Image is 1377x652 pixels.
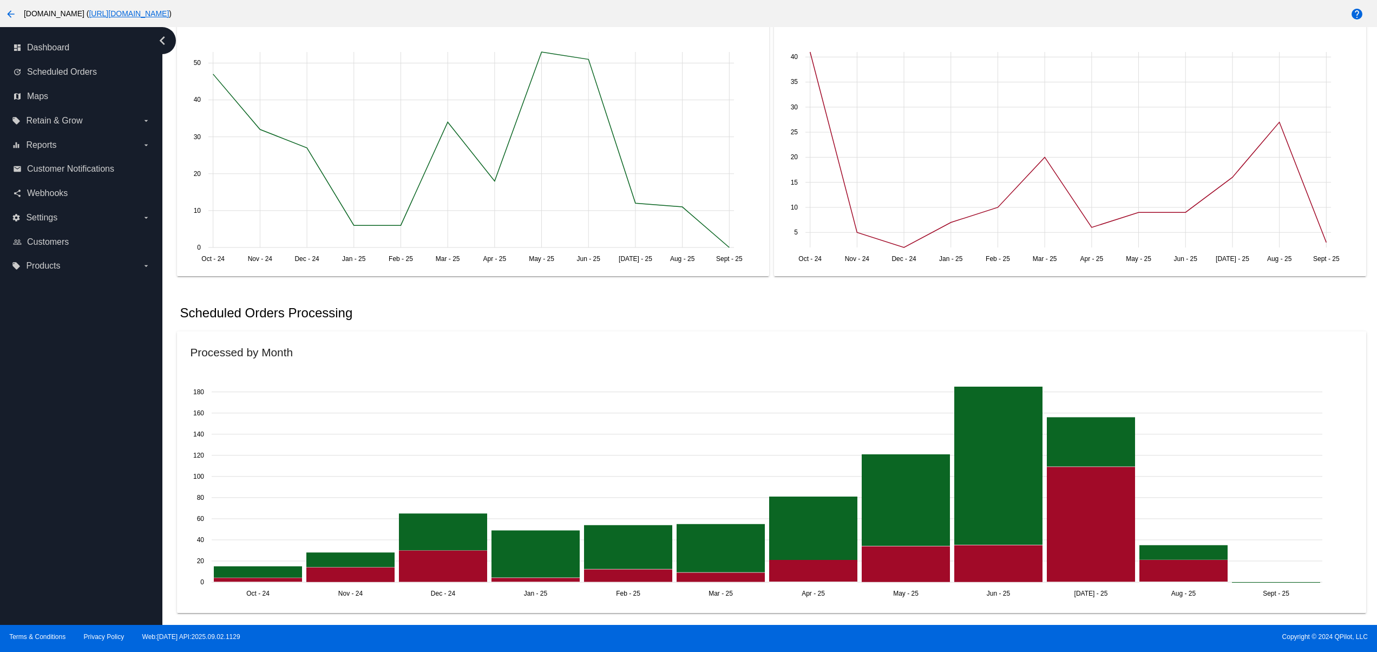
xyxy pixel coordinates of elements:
[27,92,48,101] span: Maps
[194,96,201,104] text: 40
[894,590,919,597] text: May - 25
[794,229,798,237] text: 5
[338,590,363,597] text: Nov - 24
[194,60,201,67] text: 50
[193,388,204,396] text: 180
[12,262,21,270] i: local_offer
[26,116,82,126] span: Retain & Grow
[13,43,22,52] i: dashboard
[26,213,57,223] span: Settings
[1216,255,1249,263] text: [DATE] - 25
[13,160,150,178] a: email Customer Notifications
[791,103,798,111] text: 30
[201,578,205,586] text: 0
[577,255,601,263] text: Jun - 25
[1080,255,1104,263] text: Apr - 25
[12,141,21,149] i: equalizer
[1171,590,1196,597] text: Aug - 25
[939,255,963,263] text: Jan - 25
[27,67,97,77] span: Scheduled Orders
[13,63,150,81] a: update Scheduled Orders
[194,133,201,141] text: 30
[987,590,1011,597] text: Jun - 25
[524,590,548,597] text: Jan - 25
[142,141,150,149] i: arrow_drop_down
[13,165,22,173] i: email
[1174,255,1198,263] text: Jun - 25
[529,255,555,263] text: May - 25
[197,494,205,501] text: 80
[142,262,150,270] i: arrow_drop_down
[13,185,150,202] a: share Webhooks
[26,261,60,271] span: Products
[1313,255,1340,263] text: Sept - 25
[193,431,204,438] text: 140
[24,9,172,18] span: [DOMAIN_NAME] ( )
[27,188,68,198] span: Webhooks
[12,116,21,125] i: local_offer
[197,557,205,565] text: 20
[198,244,201,251] text: 0
[617,590,641,597] text: Feb - 25
[27,164,114,174] span: Customer Notifications
[26,140,56,150] span: Reports
[202,255,225,263] text: Oct - 24
[27,237,69,247] span: Customers
[1263,590,1290,597] text: Sept - 25
[190,346,293,358] h2: Processed by Month
[13,39,150,56] a: dashboard Dashboard
[389,255,414,263] text: Feb - 25
[670,255,695,263] text: Aug - 25
[12,213,21,222] i: settings
[89,9,169,18] a: [URL][DOMAIN_NAME]
[193,452,204,459] text: 120
[194,170,201,178] text: 20
[142,116,150,125] i: arrow_drop_down
[142,213,150,222] i: arrow_drop_down
[343,255,366,263] text: Jan - 25
[709,590,733,597] text: Mar - 25
[791,54,798,61] text: 40
[13,233,150,251] a: people_outline Customers
[295,255,320,263] text: Dec - 24
[791,204,798,211] text: 10
[1350,8,1363,21] mat-icon: help
[791,154,798,161] text: 20
[716,255,743,263] text: Sept - 25
[142,633,240,641] a: Web:[DATE] API:2025.09.02.1129
[13,238,22,246] i: people_outline
[986,255,1010,263] text: Feb - 25
[194,207,201,214] text: 10
[431,590,456,597] text: Dec - 24
[84,633,124,641] a: Privacy Policy
[1267,255,1292,263] text: Aug - 25
[4,8,17,21] mat-icon: arrow_back
[180,305,352,321] h2: Scheduled Orders Processing
[9,633,65,641] a: Terms & Conditions
[619,255,652,263] text: [DATE] - 25
[891,255,916,263] text: Dec - 24
[845,255,870,263] text: Nov - 24
[247,590,270,597] text: Oct - 24
[248,255,273,263] text: Nov - 24
[1033,255,1057,263] text: Mar - 25
[13,88,150,105] a: map Maps
[13,189,22,198] i: share
[791,179,798,186] text: 15
[154,32,171,49] i: chevron_left
[13,68,22,76] i: update
[197,536,205,544] text: 40
[193,409,204,417] text: 160
[193,473,204,480] text: 100
[27,43,69,53] span: Dashboard
[13,92,22,101] i: map
[1126,255,1151,263] text: May - 25
[436,255,460,263] text: Mar - 25
[483,255,507,263] text: Apr - 25
[791,128,798,136] text: 25
[197,515,205,523] text: 60
[1074,590,1108,597] text: [DATE] - 25
[698,633,1368,641] span: Copyright © 2024 QPilot, LLC
[798,255,822,263] text: Oct - 24
[802,590,825,597] text: Apr - 25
